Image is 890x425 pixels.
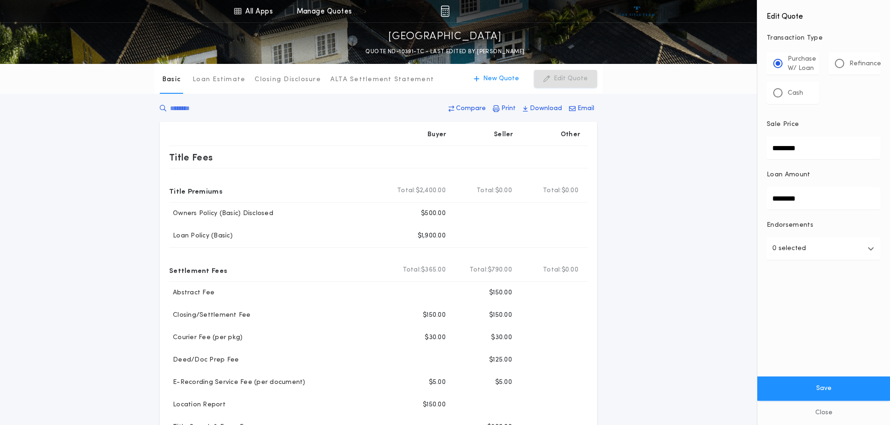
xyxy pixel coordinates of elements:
[561,130,580,139] p: Other
[757,376,890,401] button: Save
[488,265,512,275] span: $790.00
[397,186,416,195] b: Total:
[470,265,488,275] b: Total:
[767,170,811,180] p: Loan Amount
[489,355,512,365] p: $125.00
[169,378,306,387] p: E-Recording Service Fee (per document)
[427,130,446,139] p: Buyer
[169,355,239,365] p: Deed/Doc Prep Fee
[619,7,655,16] img: vs-icon
[788,89,803,98] p: Cash
[767,34,881,43] p: Transaction Type
[767,137,881,159] input: Sale Price
[429,378,446,387] p: $5.00
[772,243,806,254] p: 0 selected
[767,237,881,260] button: 0 selected
[169,311,251,320] p: Closing/Settlement Fee
[169,333,242,342] p: Courier Fee (per pkg)
[767,187,881,209] input: Loan Amount
[403,265,421,275] b: Total:
[495,186,512,195] span: $0.00
[418,231,446,241] p: $1,900.00
[534,70,597,88] button: Edit Quote
[425,333,446,342] p: $30.00
[494,130,513,139] p: Seller
[192,75,245,84] p: Loan Estimate
[162,75,181,84] p: Basic
[483,74,519,84] p: New Quote
[767,6,881,22] h4: Edit Quote
[788,55,816,73] p: Purchase W/ Loan
[489,311,512,320] p: $150.00
[849,59,881,69] p: Refinance
[169,263,227,278] p: Settlement Fees
[562,186,578,195] span: $0.00
[501,104,516,113] p: Print
[423,311,446,320] p: $150.00
[554,74,588,84] p: Edit Quote
[490,100,519,117] button: Print
[464,70,528,88] button: New Quote
[441,6,449,17] img: img
[169,150,213,165] p: Title Fees
[423,400,446,410] p: $150.00
[330,75,434,84] p: ALTA Settlement Statement
[530,104,562,113] p: Download
[456,104,486,113] p: Compare
[477,186,495,195] b: Total:
[767,120,799,129] p: Sale Price
[489,288,512,298] p: $150.00
[495,378,512,387] p: $5.00
[491,333,512,342] p: $30.00
[421,209,446,218] p: $500.00
[169,288,214,298] p: Abstract Fee
[757,401,890,425] button: Close
[577,104,594,113] p: Email
[365,47,524,56] p: QUOTE ND-10391-TC - LAST EDITED BY [PERSON_NAME]
[520,100,565,117] button: Download
[416,186,446,195] span: $2,400.00
[169,183,222,198] p: Title Premiums
[562,265,578,275] span: $0.00
[767,221,881,230] p: Endorsements
[566,100,597,117] button: Email
[543,186,562,195] b: Total:
[421,265,446,275] span: $365.00
[255,75,321,84] p: Closing Disclosure
[169,209,273,218] p: Owners Policy (Basic) Disclosed
[446,100,489,117] button: Compare
[169,400,226,410] p: Location Report
[169,231,233,241] p: Loan Policy (Basic)
[543,265,562,275] b: Total:
[388,29,502,44] p: [GEOGRAPHIC_DATA]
